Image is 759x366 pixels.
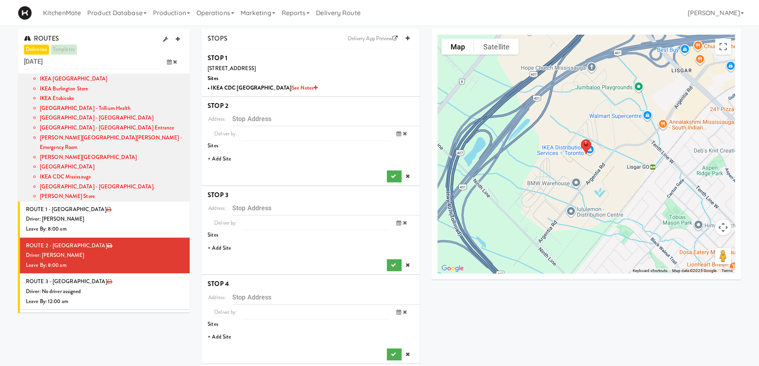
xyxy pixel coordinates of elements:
[40,94,184,104] li: IKEA Etobicoke
[24,45,49,55] a: deliveries
[40,162,184,172] li: [GEOGRAPHIC_DATA]
[722,268,733,273] a: Terms
[26,287,184,297] div: Driver: No driver assigned
[208,101,228,110] b: STOP 2
[40,74,184,84] li: IKEA [GEOGRAPHIC_DATA]
[26,214,184,224] div: Driver: [PERSON_NAME]
[208,215,243,230] span: Deliver by:
[232,112,420,126] input: Stop Address
[202,329,420,345] li: + Add Site
[715,219,731,235] button: Map camera controls
[202,275,420,364] li: STOP 4Address:Deliver by: Sites+ Add Site
[208,64,414,74] div: [STREET_ADDRESS]
[208,126,243,141] span: Deliver by:
[208,279,229,288] b: STOP 4
[202,201,232,215] div: Address:
[202,290,232,305] div: Address:
[40,104,184,114] li: [GEOGRAPHIC_DATA] - Trillium Health
[202,112,232,126] div: Address:
[26,242,107,249] span: ROUTE 2 - [GEOGRAPHIC_DATA]
[40,182,184,192] li: [GEOGRAPHIC_DATA] - [GEOGRAPHIC_DATA].
[232,290,420,305] input: Stop Address
[208,84,318,92] b: • IKEA CDC [GEOGRAPHIC_DATA]
[344,33,402,45] a: Delivery App Preview
[202,186,420,275] li: STOP 3Address:Deliver by: Sites+ Add Site
[208,320,218,328] span: Sites
[26,278,107,285] span: ROUTE 3 - [GEOGRAPHIC_DATA]
[633,268,668,274] button: Keyboard shortcuts
[18,202,190,238] li: ROUTE 1 - [GEOGRAPHIC_DATA]Driver: [PERSON_NAME]Leave By: 8:00 am
[40,172,184,182] li: IKEA CDC Mississauga
[40,84,184,94] li: IKEA Burlington Store
[40,123,184,133] li: [GEOGRAPHIC_DATA] - [GEOGRAPHIC_DATA] Entrance
[18,274,190,310] li: ROUTE 3 - [GEOGRAPHIC_DATA]Driver: No driver assignedLeave By: 12:00 am
[26,206,106,213] span: ROUTE 1 - [GEOGRAPHIC_DATA]
[26,251,184,260] div: Driver: [PERSON_NAME]
[208,142,218,149] span: Sites
[208,53,228,63] b: STOP 1
[40,153,184,162] li: [PERSON_NAME][GEOGRAPHIC_DATA]
[715,248,731,264] button: Drag Pegman onto the map to open Street View
[202,151,420,167] li: + Add Site
[26,224,184,234] div: Leave By: 8:00 am
[24,34,59,43] span: ROUTES
[51,45,77,55] a: templates
[40,192,184,202] li: [PERSON_NAME] Store
[202,240,420,256] li: + Add Site
[715,39,731,55] button: Toggle fullscreen view
[208,190,228,200] b: STOP 3
[441,39,474,55] button: Show street map
[40,113,184,123] li: [GEOGRAPHIC_DATA] - [GEOGRAPHIC_DATA]
[18,310,190,346] li: ROUTE 4 - [GEOGRAPHIC_DATA]Driver: No driver assignedLeave By: 12:00 am
[439,263,466,274] a: Open this area in Google Maps (opens a new window)
[208,305,243,319] span: Deliver by:
[202,97,420,186] li: STOP 2Address:Deliver by: Sites+ Add Site
[208,34,228,43] span: STOPS
[292,84,318,92] a: See Notes
[439,263,466,274] img: Google
[474,39,519,55] button: Show satellite imagery
[40,133,184,153] li: [PERSON_NAME][GEOGRAPHIC_DATA][PERSON_NAME] - Emergency Room
[208,231,218,239] span: Sites
[208,74,218,82] b: Sites
[232,201,420,215] input: Stop Address
[202,49,420,97] li: STOP 1[STREET_ADDRESS]Sites• IKEA CDC [GEOGRAPHIC_DATA]See Notes
[26,297,184,307] div: Leave By: 12:00 am
[672,268,716,273] span: Map data ©2025 Google
[584,140,587,145] div: 1
[26,260,184,270] div: Leave By: 8:00 am
[18,6,32,20] img: Micromart
[18,238,190,274] li: ROUTE 2 - [GEOGRAPHIC_DATA]Driver: [PERSON_NAME]Leave By: 8:00 am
